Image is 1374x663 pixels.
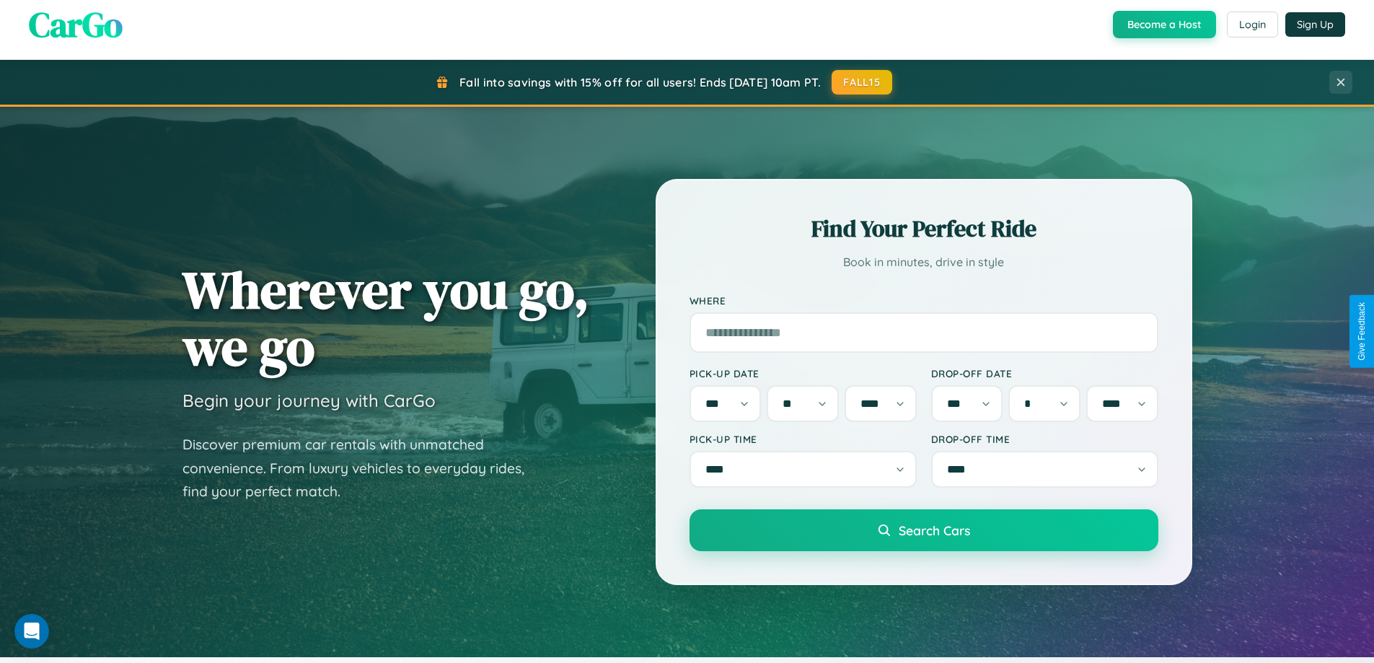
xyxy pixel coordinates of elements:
p: Book in minutes, drive in style [690,252,1158,273]
button: Become a Host [1113,11,1216,38]
span: CarGo [29,1,123,48]
button: Search Cars [690,509,1158,551]
span: Search Cars [899,522,970,538]
button: Login [1227,12,1278,38]
label: Pick-up Time [690,433,917,445]
label: Where [690,294,1158,307]
label: Drop-off Time [931,433,1158,445]
h3: Begin your journey with CarGo [182,390,436,411]
label: Drop-off Date [931,367,1158,379]
button: FALL15 [832,70,892,95]
label: Pick-up Date [690,367,917,379]
iframe: Intercom live chat [14,614,49,649]
span: Fall into savings with 15% off for all users! Ends [DATE] 10am PT. [459,75,821,89]
button: Sign Up [1285,12,1345,37]
h2: Find Your Perfect Ride [690,213,1158,245]
p: Discover premium car rentals with unmatched convenience. From luxury vehicles to everyday rides, ... [182,433,543,504]
h1: Wherever you go, we go [182,261,589,375]
div: Give Feedback [1357,302,1367,361]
